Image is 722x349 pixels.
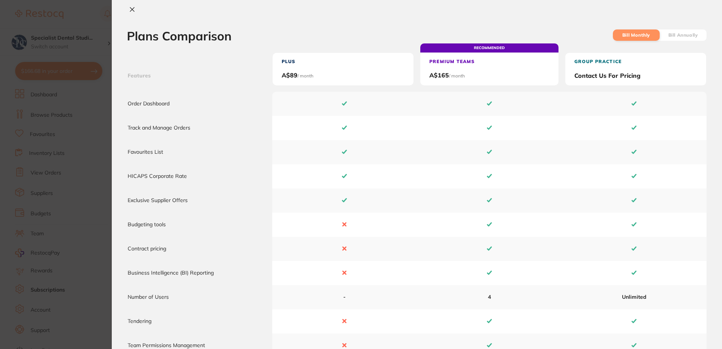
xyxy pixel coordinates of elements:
[668,32,698,38] label: Bill Annually
[127,237,272,261] td: Contract pricing
[282,59,296,64] h4: Plus
[622,293,646,300] span: Unlimited
[429,59,475,64] h4: Premium Teams
[622,32,650,38] label: Bill Monthly
[127,309,272,334] td: Tendering
[127,164,272,188] td: HICAPS Corporate Rate
[429,72,465,79] p: A$ 165
[420,43,558,53] span: RECOMMENDED
[127,213,272,237] td: Budgeting tools
[127,188,272,213] td: Exclusive Supplier Offers
[574,59,622,64] h4: GROUP PRACTICE
[127,53,272,92] th: Features
[298,73,313,79] span: / month
[127,116,272,140] td: Track and Manage Orders
[127,285,272,309] td: Number of Users
[127,261,272,285] td: Business Intelligence (BI) Reporting
[343,293,346,300] span: -
[488,293,491,300] span: 4
[127,29,231,43] h1: Plans Comparison
[282,72,313,79] p: A$ 89
[574,72,640,79] p: Contact Us For Pricing
[127,140,272,164] td: Favourites List
[449,73,465,79] span: / month
[127,92,272,116] td: Order Dashboard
